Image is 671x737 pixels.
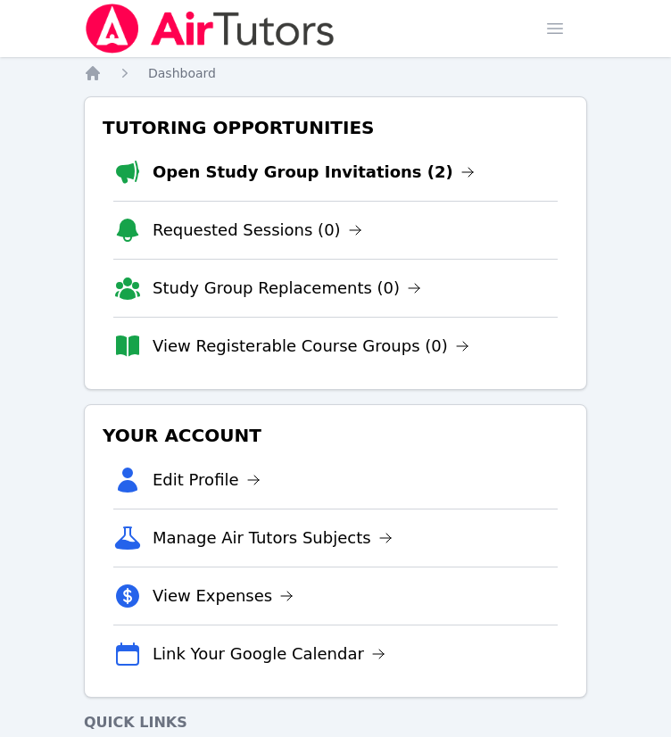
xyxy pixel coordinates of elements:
a: Open Study Group Invitations (2) [153,160,475,185]
h4: Quick Links [84,712,587,733]
h3: Tutoring Opportunities [99,112,572,144]
a: Requested Sessions (0) [153,218,362,243]
img: Air Tutors [84,4,336,54]
a: View Expenses [153,584,294,609]
a: Manage Air Tutors Subjects [153,526,393,551]
span: Dashboard [148,66,216,80]
a: Dashboard [148,64,216,82]
h3: Your Account [99,419,572,451]
a: Link Your Google Calendar [153,642,385,667]
nav: Breadcrumb [84,64,587,82]
a: Study Group Replacements (0) [153,276,421,301]
a: Edit Profile [153,468,261,493]
a: View Registerable Course Groups (0) [153,334,469,359]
